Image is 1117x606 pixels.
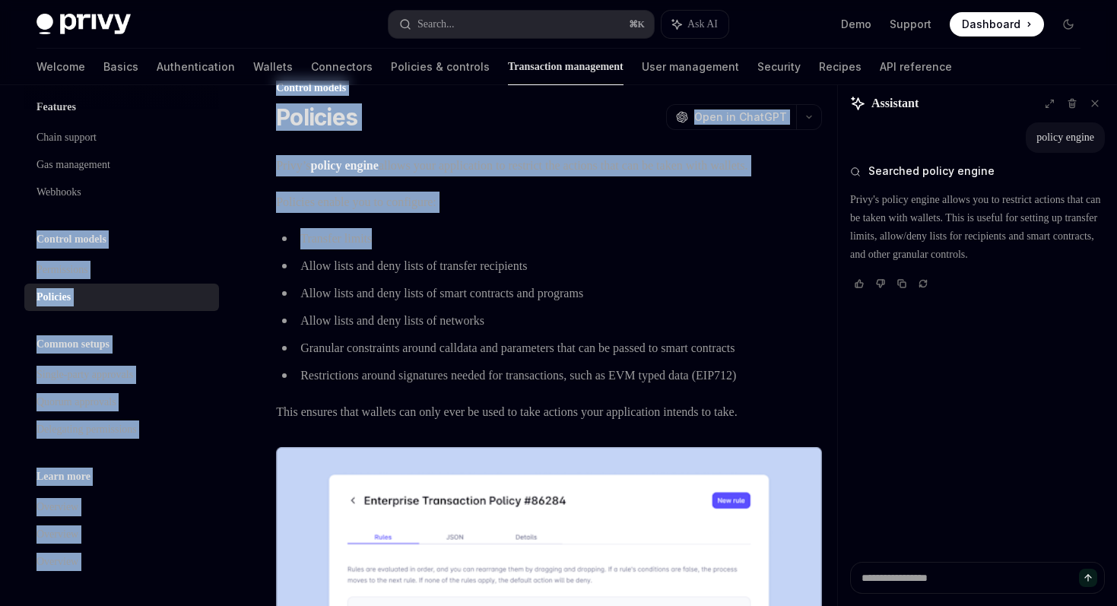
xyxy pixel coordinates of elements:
a: Support [890,17,931,32]
a: Quorum approvals [24,389,219,416]
h5: Control models [36,230,106,249]
li: Allow lists and deny lists of smart contracts and programs [276,283,822,304]
a: Welcome [36,49,85,85]
a: Overview [24,493,219,521]
button: Searched policy engine [850,163,1105,179]
div: Control models [276,81,822,96]
a: Overview [24,521,219,548]
a: Chain support [24,124,219,151]
h1: Policies [276,103,357,131]
h5: Learn more [36,468,90,486]
span: Assistant [871,94,919,113]
span: Privy’s allows your application to restrict the actions that can be taken with wallets. [276,155,822,176]
div: Delegating permissions [36,420,137,439]
a: Single-party approvals [24,361,219,389]
a: Authentication [157,49,235,85]
li: Restrictions around signatures needed for transactions, such as EVM typed data (EIP712) [276,365,822,386]
a: Transaction management [508,49,624,85]
div: Gas management [36,156,110,174]
a: Demo [841,17,871,32]
a: User management [642,49,739,85]
span: ⌘ K [629,18,645,30]
a: Recipes [819,49,862,85]
a: Basics [103,49,138,85]
div: Overview [36,498,78,516]
div: Overview [36,525,78,544]
div: Single-party approvals [36,366,133,384]
a: Connectors [311,49,373,85]
button: Ask AI [662,11,728,38]
span: This ensures that wallets can only ever be used to take actions your application intends to take. [276,401,822,423]
a: Delegating permissions [24,416,219,443]
a: Policies & controls [391,49,490,85]
div: policy engine [1036,130,1094,145]
a: Policies [24,284,219,311]
div: Webhooks [36,183,81,201]
a: Wallets [253,49,293,85]
a: Overview [24,548,219,576]
span: Policies enable you to configure: [276,192,822,213]
div: Search... [417,15,455,33]
div: Overview [36,553,78,571]
a: Webhooks [24,179,219,206]
strong: policy engine [311,159,379,172]
span: Open in ChatGPT [694,109,787,125]
span: Dashboard [962,17,1020,32]
div: Chain support [36,128,97,147]
a: Security [757,49,801,85]
a: Dashboard [950,12,1044,36]
div: Quorum approvals [36,393,116,411]
img: dark logo [36,14,131,35]
a: Permissions [24,256,219,284]
div: Permissions [36,261,88,279]
li: Transfer limits [276,228,822,249]
li: Allow lists and deny lists of networks [276,310,822,332]
button: Search...⌘K [389,11,654,38]
li: Granular constraints around calldata and parameters that can be passed to smart contracts [276,338,822,359]
span: Ask AI [687,17,718,32]
span: Searched policy engine [868,163,995,179]
p: Privy's policy engine allows you to restrict actions that can be taken with wallets. This is usef... [850,191,1105,264]
li: Allow lists and deny lists of transfer recipients [276,255,822,277]
button: Open in ChatGPT [666,104,796,130]
h5: Common setups [36,335,109,354]
button: Toggle dark mode [1056,12,1081,36]
a: Gas management [24,151,219,179]
a: API reference [880,49,952,85]
button: Send message [1079,569,1097,587]
div: Policies [36,288,71,306]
